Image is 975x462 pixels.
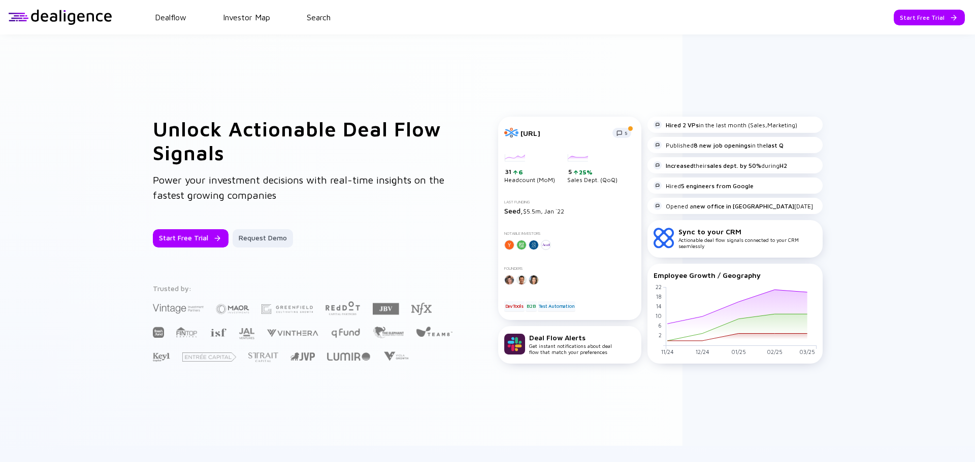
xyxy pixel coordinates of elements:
[678,227,817,236] div: Sync to your CRM
[176,327,198,338] img: FINTOP Capital
[290,352,315,361] img: Jerusalem Venture Partners
[504,266,635,271] div: Founders
[654,161,787,169] div: their during
[223,13,270,22] a: Investor Map
[267,328,318,338] img: Vinthera
[153,303,204,314] img: Vintage Investment Partners
[654,121,797,129] div: in the last month (Sales,Marketing)
[666,121,699,129] strong: Hired 2 VPs
[504,154,555,184] div: Headcount (MoM)
[529,333,612,355] div: Get instant notifications about deal flow that match your preferences
[567,154,617,184] div: Sales Dept. (QoQ)
[307,13,331,22] a: Search
[658,332,661,338] tspan: 2
[678,227,817,249] div: Actionable deal flow signals connected to your CRM seamlessly
[779,162,787,169] strong: H2
[707,162,761,169] strong: sales dept. by 50%
[658,322,661,329] tspan: 6
[799,348,815,355] tspan: 03/25
[153,352,170,362] img: Key1 Capital
[373,327,404,338] img: The Elephant
[327,352,370,361] img: Lumir Ventures
[655,283,661,290] tspan: 22
[894,10,965,25] button: Start Free Trial
[654,202,813,210] div: Opened a [DATE]
[538,301,575,311] div: Test Automation
[153,117,458,164] h1: Unlock Actionable Deal Flow Signals
[411,303,432,315] img: NFX
[373,302,399,315] img: JBV Capital
[182,352,236,362] img: Entrée Capital
[568,168,617,176] div: 5
[504,231,635,236] div: Notable Investors
[505,168,555,176] div: 31
[216,301,249,317] img: Maor Investments
[504,301,525,311] div: DevTools
[766,141,784,149] strong: last Q
[654,271,817,279] div: Employee Growth / Geography
[529,333,612,342] div: Deal Flow Alerts
[578,168,593,176] div: 25%
[521,129,606,137] div: [URL]
[666,162,694,169] strong: Increased
[656,293,661,300] tspan: 18
[239,328,254,339] img: JAL Ventures
[210,328,226,337] img: Israel Secondary Fund
[504,200,635,204] div: Last Funding
[325,299,361,316] img: Red Dot Capital Partners
[153,284,454,293] div: Trusted by:
[504,206,523,215] span: Seed,
[416,326,452,337] img: Team8
[517,168,523,176] div: 6
[731,348,745,355] tspan: 01/25
[526,301,536,311] div: B2B
[681,182,754,190] strong: 5 engineers from Google
[504,206,635,215] div: $5.5m, Jan `22
[248,352,278,362] img: Strait Capital
[694,141,751,149] strong: 8 new job openings
[654,182,754,190] div: Hired
[153,229,229,247] button: Start Free Trial
[661,348,673,355] tspan: 11/24
[382,351,409,361] img: Viola Growth
[766,348,782,355] tspan: 02/25
[655,312,661,319] tspan: 10
[233,229,293,247] button: Request Demo
[262,304,313,314] img: Greenfield Partners
[656,303,661,309] tspan: 14
[695,348,709,355] tspan: 12/24
[693,202,794,210] strong: new office in [GEOGRAPHIC_DATA]
[331,327,361,339] img: Q Fund
[654,141,784,149] div: Published in the
[153,174,444,201] span: Power your investment decisions with real-time insights on the fastest growing companies
[155,13,186,22] a: Dealflow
